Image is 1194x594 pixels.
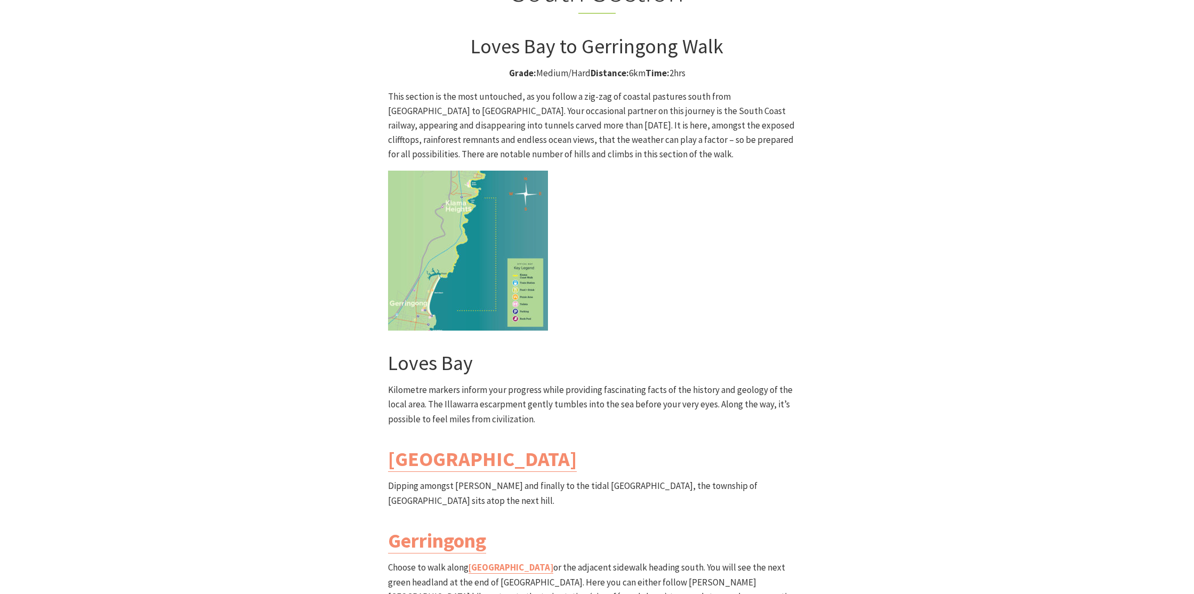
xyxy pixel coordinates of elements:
[469,561,553,574] a: [GEOGRAPHIC_DATA]
[388,66,806,81] p: Medium/Hard 6km 2hrs
[388,479,806,508] p: Dipping amongst [PERSON_NAME] and finally to the tidal [GEOGRAPHIC_DATA], the township of [GEOGRA...
[646,67,669,79] strong: Time:
[388,528,486,553] a: Gerringong
[509,67,536,79] strong: Grade:
[388,90,806,162] p: This section is the most untouched, as you follow a zig-zag of coastal pastures south from [GEOGR...
[388,34,806,59] h3: Loves Bay to Gerringong Walk
[388,171,548,331] img: Kiama Coast Walk South Section
[388,446,577,472] a: [GEOGRAPHIC_DATA]
[388,383,806,427] p: Kilometre markers inform your progress while providing fascinating facts of the history and geolo...
[388,351,806,375] h3: Loves Bay
[591,67,629,79] strong: Distance:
